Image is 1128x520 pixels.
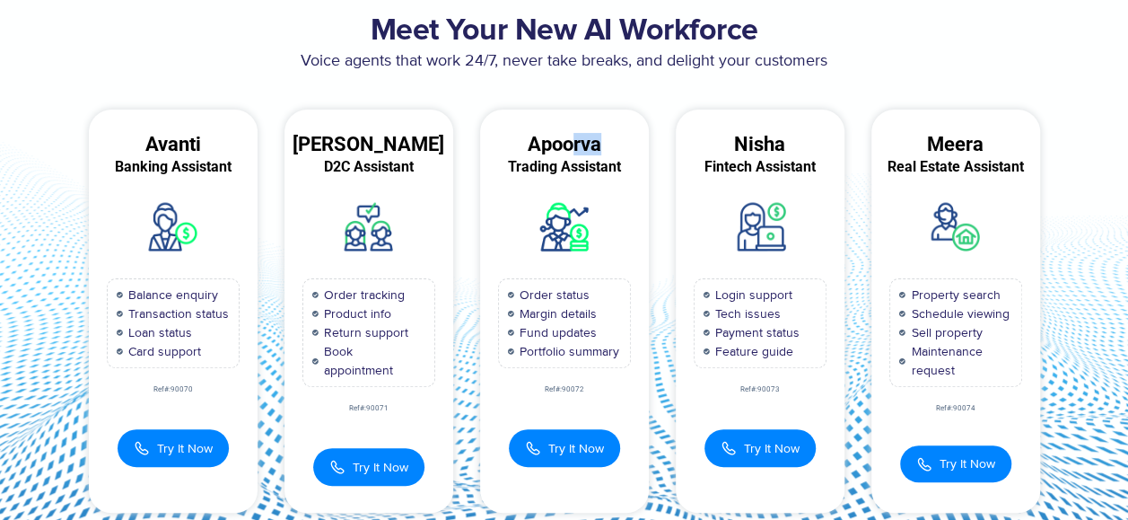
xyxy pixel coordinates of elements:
span: Property search [906,286,1000,304]
span: Product info [319,304,391,323]
img: Call Icon [525,438,541,458]
h2: Meet Your New AI Workforce [75,13,1054,49]
div: Ref#:90072 [480,386,649,393]
span: Try It Now [744,439,800,458]
div: Avanti [89,137,258,153]
p: Voice agents that work 24/7, never take breaks, and delight your customers [75,49,1054,74]
div: D2C Assistant [284,159,453,175]
span: Fund updates [515,323,597,342]
span: Order tracking [319,286,405,304]
div: Trading Assistant [480,159,649,175]
span: Return support [319,323,408,342]
span: Margin details [515,304,597,323]
div: Real Estate Assistant [871,159,1040,175]
img: Call Icon [134,438,150,458]
div: Fintech Assistant [676,159,844,175]
span: Portfolio summary [515,342,619,361]
div: Ref#:90074 [871,405,1040,412]
span: Card support [124,342,201,361]
span: Try It Now [940,454,995,473]
span: Loan status [124,323,192,342]
img: Call Icon [916,456,932,472]
span: Feature guide [711,342,793,361]
div: Ref#:90071 [284,405,453,412]
div: Nisha [676,137,844,153]
span: Maintenance request [906,342,1011,380]
div: Ref#:90073 [676,386,844,393]
span: Tech issues [711,304,781,323]
span: Transaction status [124,304,229,323]
span: Payment status [711,323,800,342]
span: Order status [515,286,590,304]
div: Banking Assistant [89,159,258,175]
span: Book appointment [319,342,424,380]
span: Sell property [906,323,982,342]
span: Login support [711,286,792,304]
span: Balance enquiry [124,286,218,304]
div: Apoorva [480,137,649,153]
button: Try It Now [118,429,229,467]
span: Try It Now [353,458,408,477]
span: Try It Now [157,439,213,458]
span: Schedule viewing [906,304,1009,323]
button: Try It Now [313,448,424,486]
img: Call Icon [329,457,345,477]
button: Try It Now [509,429,620,467]
button: Try It Now [704,429,816,467]
div: [PERSON_NAME] [284,137,453,153]
button: Try It Now [900,445,1011,482]
img: Call Icon [721,438,737,458]
div: Ref#:90070 [89,386,258,393]
span: Try It Now [548,439,604,458]
div: Meera [871,137,1040,153]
